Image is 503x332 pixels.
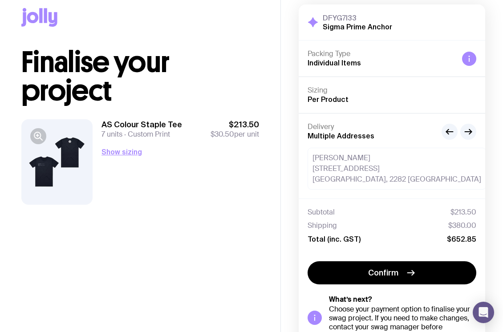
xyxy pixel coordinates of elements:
[329,295,476,304] h5: What’s next?
[308,95,349,103] span: Per Product
[308,148,486,190] div: [PERSON_NAME] [STREET_ADDRESS] [GEOGRAPHIC_DATA], 2282 [GEOGRAPHIC_DATA]
[308,261,476,284] button: Confirm
[308,49,455,58] h4: Packing Type
[308,122,434,131] h4: Delivery
[308,59,361,67] span: Individual Items
[308,132,374,140] span: Multiple Addresses
[447,235,476,243] span: $652.85
[211,130,259,139] span: per unit
[101,130,122,139] span: 7 units
[368,267,398,278] span: Confirm
[101,146,142,157] button: Show sizing
[308,86,476,95] h4: Sizing
[323,13,392,22] h3: DFYG7I33
[308,208,335,217] span: Subtotal
[21,48,259,105] h1: Finalise your project
[101,119,182,130] h3: AS Colour Staple Tee
[308,221,337,230] span: Shipping
[450,208,476,217] span: $213.50
[323,22,392,31] h2: Sigma Prime Anchor
[211,119,259,130] span: $213.50
[473,302,494,323] div: Open Intercom Messenger
[122,130,170,139] span: Custom Print
[448,221,476,230] span: $380.00
[308,235,361,243] span: Total (inc. GST)
[211,130,234,139] span: $30.50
